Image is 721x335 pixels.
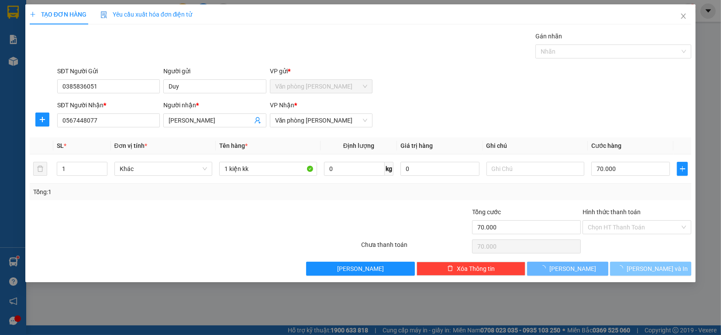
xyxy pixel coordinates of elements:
input: VD: Bàn, Ghế [219,162,317,176]
span: plus [677,165,687,172]
span: Xóa Thông tin [457,264,495,273]
span: [PERSON_NAME] [549,264,596,273]
li: E11, Đường số 8, Khu dân cư Nông [GEOGRAPHIC_DATA], Kv.[GEOGRAPHIC_DATA], [GEOGRAPHIC_DATA] [4,19,166,63]
span: kg [385,162,393,176]
button: delete [33,162,47,176]
span: SL [57,142,64,149]
div: SĐT Người Gửi [57,66,160,76]
span: plus [36,116,49,123]
label: Gán nhãn [535,33,562,40]
button: deleteXóa Thông tin [417,262,525,276]
div: Người nhận [163,100,266,110]
button: plus [35,113,49,126]
span: Giá trị hàng [400,142,433,149]
div: Người gửi [163,66,266,76]
button: plus [677,162,688,176]
button: [PERSON_NAME] và In [610,262,691,276]
span: Tên hàng [219,142,248,149]
div: Tổng: 1 [33,187,279,197]
span: close [680,13,687,20]
li: 1900 8181 [4,63,166,74]
input: Ghi Chú [486,162,584,176]
span: environment [50,21,57,28]
b: [PERSON_NAME] [50,6,124,17]
span: delete [447,265,453,272]
label: Hình thức thanh toán [583,209,641,215]
span: Khác [120,162,207,175]
img: icon [100,11,107,18]
span: Văn phòng Vũ Linh [275,114,367,127]
img: logo.jpg [4,4,48,48]
button: Close [671,4,696,29]
div: Chưa thanh toán [360,240,471,255]
span: Định lượng [343,142,374,149]
span: plus [30,11,36,17]
div: VP gửi [270,66,373,76]
span: Tổng cước [472,209,501,215]
span: [PERSON_NAME] [337,264,384,273]
button: [PERSON_NAME] [527,262,608,276]
span: loading [540,265,549,271]
span: Đơn vị tính [114,142,147,149]
input: 0 [400,162,480,176]
span: Cước hàng [591,142,621,149]
span: user-add [254,117,261,124]
span: TẠO ĐƠN HÀNG [30,11,86,18]
span: [PERSON_NAME] và In [627,264,688,273]
span: loading [617,265,627,271]
span: VP Nhận [270,102,294,109]
span: phone [4,65,11,72]
span: Yêu cầu xuất hóa đơn điện tử [100,11,193,18]
button: [PERSON_NAME] [306,262,415,276]
span: Văn phòng Cao Thắng [275,80,367,93]
div: SĐT Người Nhận [57,100,160,110]
th: Ghi chú [483,137,588,154]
